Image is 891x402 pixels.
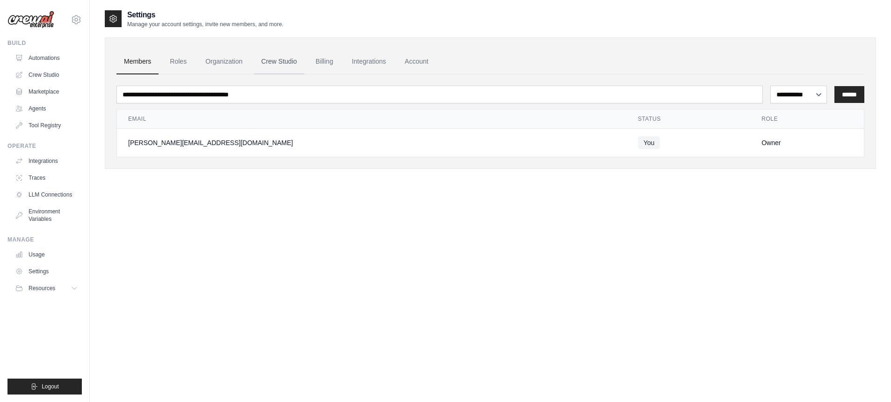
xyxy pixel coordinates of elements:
[128,138,616,147] div: [PERSON_NAME][EMAIL_ADDRESS][DOMAIN_NAME]
[11,101,82,116] a: Agents
[308,49,340,74] a: Billing
[11,67,82,82] a: Crew Studio
[29,285,55,292] span: Resources
[7,236,82,243] div: Manage
[11,118,82,133] a: Tool Registry
[162,49,194,74] a: Roles
[7,379,82,395] button: Logout
[7,11,54,29] img: Logo
[127,9,283,21] h2: Settings
[117,110,627,129] th: Email
[627,110,750,129] th: Status
[11,247,82,262] a: Usage
[750,110,864,129] th: Role
[11,153,82,168] a: Integrations
[42,383,59,390] span: Logout
[198,49,250,74] a: Organization
[11,264,82,279] a: Settings
[127,21,283,28] p: Manage your account settings, invite new members, and more.
[11,170,82,185] a: Traces
[344,49,393,74] a: Integrations
[11,187,82,202] a: LLM Connections
[11,281,82,296] button: Resources
[397,49,436,74] a: Account
[7,142,82,150] div: Operate
[11,204,82,227] a: Environment Variables
[254,49,304,74] a: Crew Studio
[11,51,82,66] a: Automations
[7,39,82,47] div: Build
[11,84,82,99] a: Marketplace
[638,136,660,149] span: You
[116,49,159,74] a: Members
[761,138,853,147] div: Owner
